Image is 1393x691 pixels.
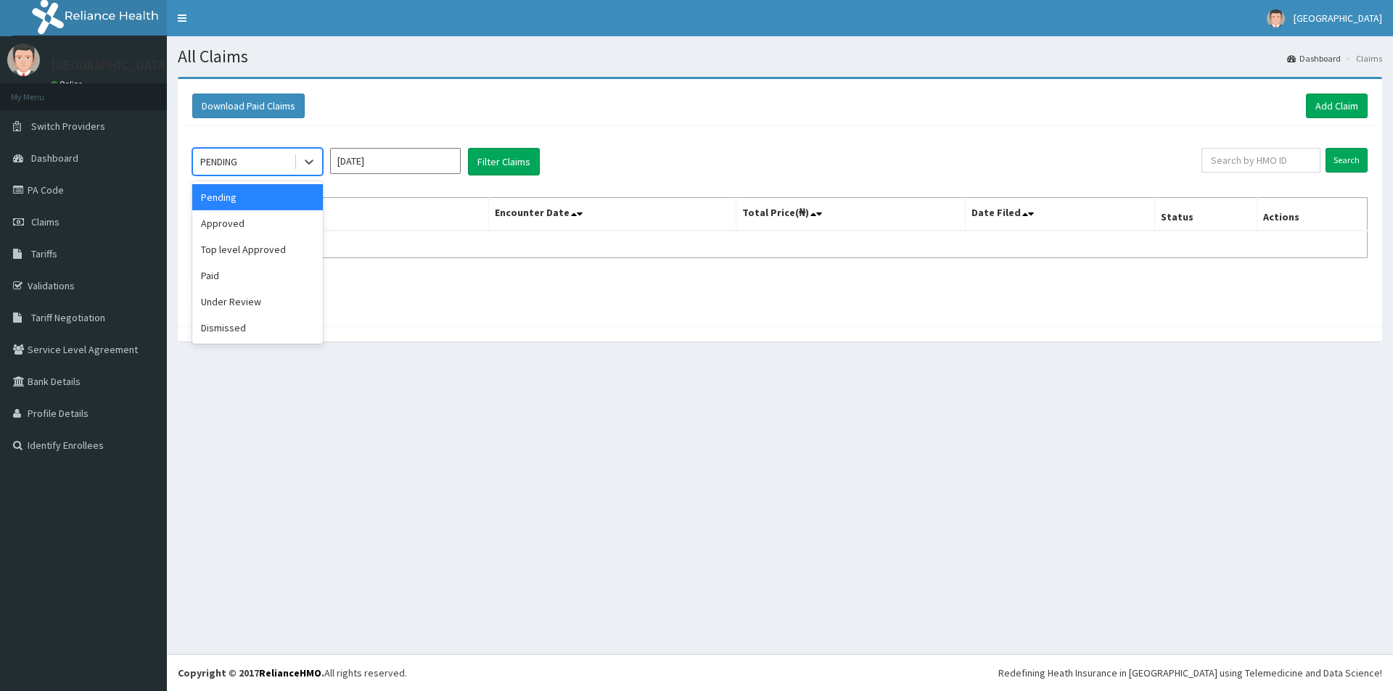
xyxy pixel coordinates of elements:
[1287,52,1341,65] a: Dashboard
[31,215,59,228] span: Claims
[468,148,540,175] button: Filter Claims
[1257,198,1367,231] th: Actions
[192,210,323,236] div: Approved
[488,198,736,231] th: Encounter Date
[1342,52,1382,65] li: Claims
[200,154,237,169] div: PENDING
[192,184,323,210] div: Pending
[31,120,105,133] span: Switch Providers
[1267,9,1285,28] img: User Image
[1201,148,1320,173] input: Search by HMO ID
[736,198,965,231] th: Total Price(₦)
[1326,148,1368,173] input: Search
[192,94,305,118] button: Download Paid Claims
[259,666,321,679] a: RelianceHMO
[178,666,324,679] strong: Copyright © 2017 .
[192,236,323,262] div: Top level Approved
[1154,198,1257,231] th: Status
[1294,12,1382,25] span: [GEOGRAPHIC_DATA]
[965,198,1154,231] th: Date Filed
[193,198,489,231] th: Name
[167,654,1393,691] footer: All rights reserved.
[192,315,323,341] div: Dismissed
[192,289,323,315] div: Under Review
[51,79,86,89] a: Online
[178,47,1382,66] h1: All Claims
[31,247,57,260] span: Tariffs
[192,262,323,289] div: Paid
[31,311,105,324] span: Tariff Negotiation
[998,666,1382,680] div: Redefining Heath Insurance in [GEOGRAPHIC_DATA] using Telemedicine and Data Science!
[51,59,170,72] p: [GEOGRAPHIC_DATA]
[7,44,40,76] img: User Image
[330,148,461,174] input: Select Month and Year
[1306,94,1368,118] a: Add Claim
[31,152,78,165] span: Dashboard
